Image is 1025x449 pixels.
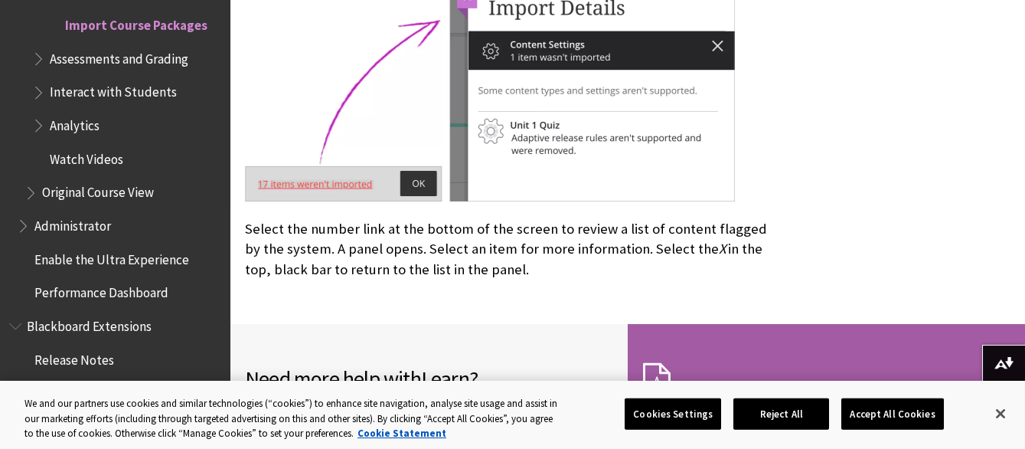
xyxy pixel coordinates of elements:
[643,362,671,401] img: Subscription Icon
[357,427,446,440] a: More information about your privacy, opens in a new tab
[65,12,207,33] span: Import Course Packages
[50,146,123,167] span: Watch Videos
[984,397,1017,431] button: Close
[50,113,100,133] span: Analytics
[42,180,154,201] span: Original Course View
[34,347,114,368] span: Release Notes
[841,398,943,430] button: Accept All Cookies
[245,219,783,280] p: Select the number link at the bottom of the screen to review a list of content flagged by the sys...
[719,240,726,257] span: X
[733,398,829,430] button: Reject All
[421,365,469,392] span: Learn
[34,213,111,234] span: Administrator
[50,80,177,100] span: Interact with Students
[24,396,563,441] div: We and our partners use cookies and similar technologies (“cookies”) to enhance site navigation, ...
[27,313,152,334] span: Blackboard Extensions
[625,398,721,430] button: Cookies Settings
[50,46,188,67] span: Assessments and Grading
[34,247,189,267] span: Enable the Ultra Experience
[245,362,617,395] h2: Need more help with ?
[34,280,168,301] span: Performance Dashboard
